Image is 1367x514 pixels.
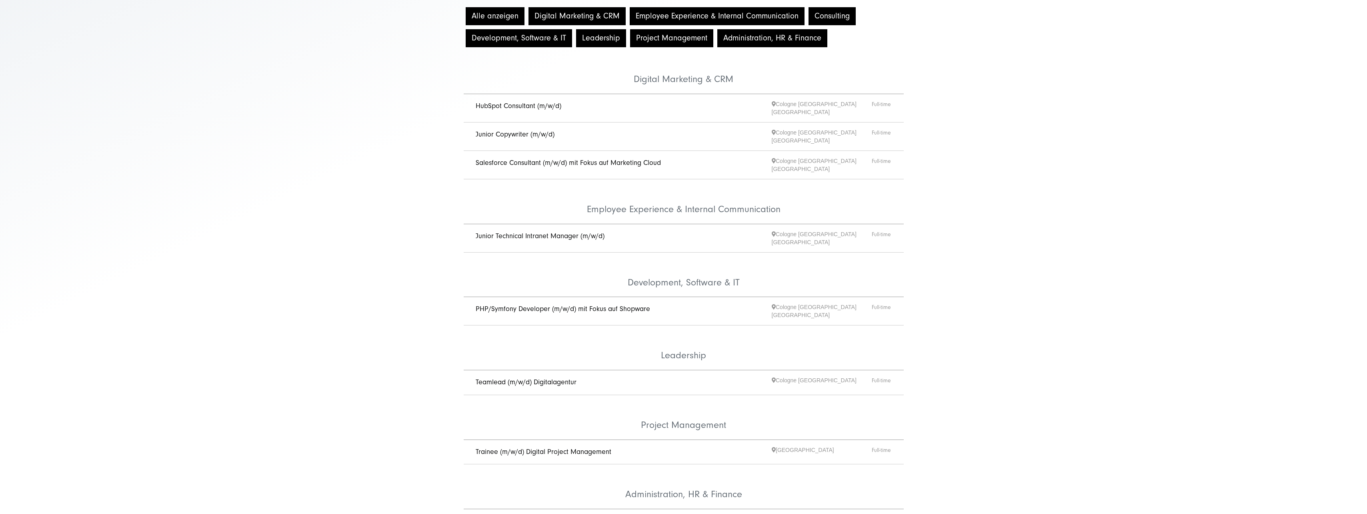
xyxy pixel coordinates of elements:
span: Full-time [872,446,892,458]
li: Employee Experience & Internal Communication [464,179,904,224]
a: Trainee (m/w/d) Digital Project Management [476,448,611,456]
span: Cologne [GEOGRAPHIC_DATA] [GEOGRAPHIC_DATA] [772,230,872,246]
button: Employee Experience & Internal Communication [630,7,805,25]
span: Cologne [GEOGRAPHIC_DATA] [GEOGRAPHIC_DATA] [772,157,872,173]
li: Project Management [464,395,904,440]
button: Administration, HR & Finance [717,29,827,47]
li: Development, Software & IT [464,253,904,297]
span: Cologne [GEOGRAPHIC_DATA] [GEOGRAPHIC_DATA] [772,303,872,319]
button: Project Management [630,29,713,47]
button: Alle anzeigen [466,7,524,25]
a: Teamlead (m/w/d) Digitalagentur [476,378,576,386]
a: Salesforce Consultant (m/w/d) mit Fokus auf Marketing Cloud [476,159,661,167]
a: Junior Copywriter (m/w/d) [476,130,554,139]
li: Administration, HR & Finance [464,464,904,509]
span: Full-time [872,128,892,145]
button: Development, Software & IT [466,29,572,47]
span: Full-time [872,230,892,246]
li: Digital Marketing & CRM [464,49,904,94]
button: Digital Marketing & CRM [528,7,626,25]
button: Consulting [809,7,856,25]
a: HubSpot Consultant (m/w/d) [476,102,561,110]
span: Full-time [872,303,892,319]
a: PHP/Symfony Developer (m/w/d) mit Fokus auf Shopware [476,305,650,313]
span: [GEOGRAPHIC_DATA] [772,446,872,458]
span: Cologne [GEOGRAPHIC_DATA] [GEOGRAPHIC_DATA] [772,100,872,116]
button: Leadership [576,29,626,47]
span: Full-time [872,376,892,389]
li: Leadership [464,325,904,370]
span: Cologne [GEOGRAPHIC_DATA] [772,376,872,389]
span: Full-time [872,157,892,173]
span: Full-time [872,100,892,116]
a: Junior Technical Intranet Manager (m/w/d) [476,232,604,240]
span: Cologne [GEOGRAPHIC_DATA] [GEOGRAPHIC_DATA] [772,128,872,145]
